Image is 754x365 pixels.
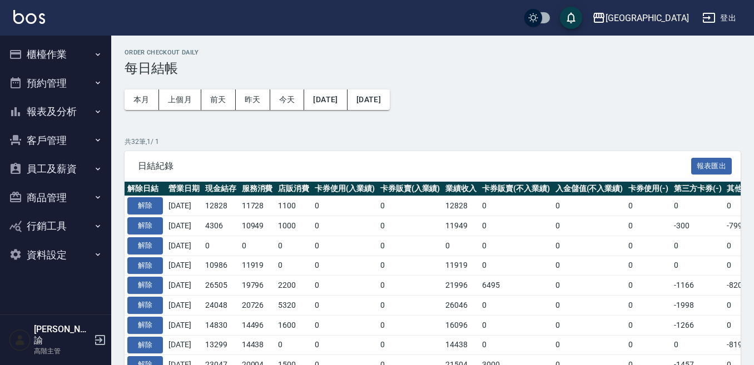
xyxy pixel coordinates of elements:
[166,196,202,216] td: [DATE]
[4,126,107,155] button: 客戶管理
[312,276,378,296] td: 0
[479,315,553,335] td: 0
[671,236,725,256] td: 0
[443,296,479,316] td: 26046
[236,89,270,110] button: 昨天
[239,182,276,196] th: 服務消費
[138,161,691,172] span: 日結紀錄
[239,256,276,276] td: 11919
[239,196,276,216] td: 11728
[202,315,239,335] td: 14830
[4,241,107,269] button: 資料設定
[626,182,671,196] th: 卡券使用(-)
[626,315,671,335] td: 0
[671,216,725,236] td: -300
[553,196,626,216] td: 0
[378,196,443,216] td: 0
[125,182,166,196] th: 解除日結
[443,256,479,276] td: 11919
[239,335,276,355] td: 14438
[479,182,553,196] th: 卡券販賣(不入業績)
[671,315,725,335] td: -1266
[275,196,312,216] td: 1100
[378,335,443,355] td: 0
[378,182,443,196] th: 卡券販賣(入業績)
[13,10,45,24] img: Logo
[239,276,276,296] td: 19796
[239,216,276,236] td: 10949
[127,237,163,254] button: 解除
[312,196,378,216] td: 0
[626,196,671,216] td: 0
[275,216,312,236] td: 1000
[479,216,553,236] td: 0
[202,182,239,196] th: 現金結存
[378,216,443,236] td: 0
[304,89,347,110] button: [DATE]
[127,297,163,314] button: 解除
[443,335,479,355] td: 14438
[378,276,443,296] td: 0
[348,89,390,110] button: [DATE]
[202,256,239,276] td: 10986
[443,236,479,256] td: 0
[626,216,671,236] td: 0
[443,182,479,196] th: 業績收入
[312,236,378,256] td: 0
[202,296,239,316] td: 24048
[626,276,671,296] td: 0
[479,256,553,276] td: 0
[34,346,91,356] p: 高階主管
[4,183,107,212] button: 商品管理
[479,335,553,355] td: 0
[671,196,725,216] td: 0
[239,236,276,256] td: 0
[166,256,202,276] td: [DATE]
[606,11,689,25] div: [GEOGRAPHIC_DATA]
[166,296,202,316] td: [DATE]
[4,154,107,183] button: 員工及薪資
[479,276,553,296] td: 6495
[166,315,202,335] td: [DATE]
[378,296,443,316] td: 0
[312,335,378,355] td: 0
[626,256,671,276] td: 0
[312,315,378,335] td: 0
[553,315,626,335] td: 0
[202,196,239,216] td: 12828
[312,296,378,316] td: 0
[4,40,107,69] button: 櫃檯作業
[166,276,202,296] td: [DATE]
[588,7,693,29] button: [GEOGRAPHIC_DATA]
[671,256,725,276] td: 0
[202,236,239,256] td: 0
[691,160,732,171] a: 報表匯出
[275,276,312,296] td: 2200
[166,335,202,355] td: [DATE]
[127,317,163,334] button: 解除
[671,335,725,355] td: 0
[691,158,732,175] button: 報表匯出
[202,276,239,296] td: 26505
[166,236,202,256] td: [DATE]
[553,276,626,296] td: 0
[479,296,553,316] td: 0
[9,329,31,351] img: Person
[312,182,378,196] th: 卡券使用(入業績)
[239,315,276,335] td: 14496
[378,236,443,256] td: 0
[127,257,163,274] button: 解除
[553,335,626,355] td: 0
[125,61,741,76] h3: 每日結帳
[127,217,163,234] button: 解除
[202,335,239,355] td: 13299
[275,182,312,196] th: 店販消費
[443,196,479,216] td: 12828
[275,296,312,316] td: 5320
[671,296,725,316] td: -1998
[166,182,202,196] th: 營業日期
[553,296,626,316] td: 0
[553,182,626,196] th: 入金儲值(不入業績)
[312,216,378,236] td: 0
[553,256,626,276] td: 0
